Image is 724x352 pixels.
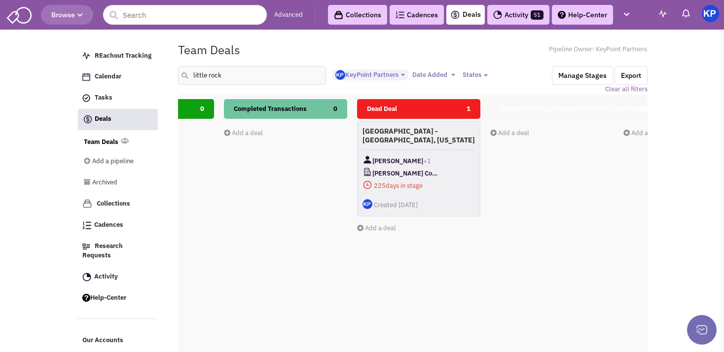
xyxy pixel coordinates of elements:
a: Help-Center [552,5,613,25]
span: days in stage [362,179,475,192]
span: Collections [97,199,130,208]
img: Gp5tB00MpEGTGSMiAkF79g.png [335,70,345,80]
img: CompanyLogo [362,167,372,177]
span: Our Accounts [82,336,123,345]
span: 225 [374,181,386,190]
img: Cadences_logo.png [82,221,91,229]
img: icon-collection-lavender-black.svg [334,10,343,20]
img: help.png [558,11,566,19]
span: Pipeline Owner: KeyPoint Partners [549,45,648,54]
button: States [460,70,491,80]
a: Add a deal [224,129,263,137]
img: Research.png [82,244,90,249]
img: Cadences_logo.png [396,11,404,18]
img: Activity.png [493,10,502,19]
span: 0 [333,99,337,119]
input: Search [103,5,267,25]
span: 51 [531,10,543,20]
span: [GEOGRAPHIC_DATA]/[GEOGRAPHIC_DATA], [GEOGRAPHIC_DATA] [500,105,702,113]
img: SmartAdmin [7,5,32,24]
span: Tasks [95,94,112,102]
button: KeyPoint Partners [332,70,408,81]
span: +1 [423,155,431,167]
img: help.png [82,294,90,302]
img: KeyPoint Partners [702,5,719,22]
span: KeyPoint Partners [335,70,398,79]
a: Cadences [77,216,157,235]
span: Browse [51,10,83,19]
a: Cadences [390,5,444,25]
input: Search deals [178,66,326,85]
button: Browse [41,5,93,25]
img: icon-daysinstage-red.png [362,180,372,190]
a: Advanced [274,10,303,20]
span: Date Added [412,70,447,79]
img: icon-deals.svg [450,9,460,21]
a: Team Deals [84,138,118,147]
a: Our Accounts [77,331,157,350]
span: [PERSON_NAME] [372,155,423,167]
span: Dead Deal [367,105,397,113]
span: Research Requests [82,242,123,260]
img: Contact Image [362,155,372,165]
img: Activity.png [82,273,91,282]
img: icon-deals.svg [83,113,93,125]
img: icon-collection-lavender.png [82,199,92,209]
span: Activity [94,272,118,281]
a: Activity51 [487,5,549,25]
a: REachout Tracking [77,47,157,66]
button: Date Added [409,70,458,80]
a: Calendar [77,68,157,86]
img: icon-tasks.png [82,94,90,102]
span: States [463,70,481,79]
a: Deals [78,109,158,130]
a: Tasks [77,89,157,107]
h1: Team Deals [178,43,240,56]
a: Activity [77,268,157,286]
button: Export [615,66,648,85]
h4: [GEOGRAPHIC_DATA] - [GEOGRAPHIC_DATA], [US_STATE] [362,127,475,144]
span: 0 [200,99,204,119]
a: Add a deal [623,129,662,137]
span: Created [DATE] [374,201,418,209]
a: Collections [77,194,157,213]
a: Clear all filters [605,85,648,94]
a: Add a deal [490,129,529,137]
button: Manage Stages [552,66,613,85]
span: Cadences [94,221,123,229]
a: Archived [84,174,144,192]
img: Calendar.png [82,73,90,81]
a: Add a deal [357,224,396,232]
a: Research Requests [77,237,157,265]
span: [PERSON_NAME] Commercial Partners [372,167,443,179]
a: Deals [450,9,481,21]
span: 1 [467,99,471,119]
a: Collections [328,5,387,25]
a: Add a pipeline [84,152,144,171]
a: Help-Center [77,289,157,308]
span: REachout Tracking [95,51,151,60]
span: Completed Transactions [234,105,307,113]
span: Calendar [95,72,121,81]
